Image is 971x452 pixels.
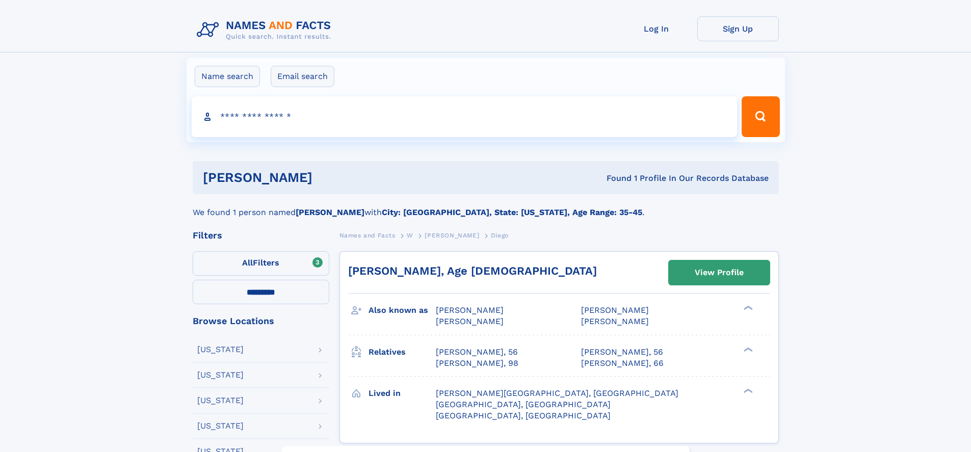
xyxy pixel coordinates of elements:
a: [PERSON_NAME], Age [DEMOGRAPHIC_DATA] [348,264,597,277]
div: Filters [193,231,329,240]
div: [US_STATE] [197,345,244,354]
span: [GEOGRAPHIC_DATA], [GEOGRAPHIC_DATA] [436,400,611,409]
a: [PERSON_NAME], 56 [436,347,518,358]
a: Log In [616,16,697,41]
img: Logo Names and Facts [193,16,339,44]
b: [PERSON_NAME] [296,207,364,217]
div: [US_STATE] [197,422,244,430]
label: Filters [193,251,329,276]
b: City: [GEOGRAPHIC_DATA], State: [US_STATE], Age Range: 35-45 [382,207,642,217]
button: Search Button [742,96,779,137]
span: [PERSON_NAME] [581,305,649,315]
a: [PERSON_NAME], 98 [436,358,518,369]
div: ❯ [741,305,753,311]
span: [PERSON_NAME] [436,316,504,326]
label: Name search [195,66,260,87]
div: We found 1 person named with . [193,194,779,219]
span: [GEOGRAPHIC_DATA], [GEOGRAPHIC_DATA] [436,411,611,420]
a: [PERSON_NAME], 56 [581,347,663,358]
label: Email search [271,66,334,87]
div: ❯ [741,346,753,353]
div: Found 1 Profile In Our Records Database [459,173,769,184]
span: W [407,232,413,239]
a: View Profile [669,260,770,285]
div: [US_STATE] [197,396,244,405]
a: [PERSON_NAME], 66 [581,358,664,369]
input: search input [192,96,738,137]
span: [PERSON_NAME] [581,316,649,326]
span: [PERSON_NAME] [436,305,504,315]
span: All [242,258,253,268]
a: [PERSON_NAME] [425,229,479,242]
a: W [407,229,413,242]
span: Diego [491,232,509,239]
a: Sign Up [697,16,779,41]
div: View Profile [695,261,744,284]
span: [PERSON_NAME] [425,232,479,239]
div: ❯ [741,387,753,394]
a: Names and Facts [339,229,396,242]
h3: Relatives [369,343,436,361]
div: Browse Locations [193,316,329,326]
span: [PERSON_NAME][GEOGRAPHIC_DATA], [GEOGRAPHIC_DATA] [436,388,678,398]
h3: Lived in [369,385,436,402]
div: [US_STATE] [197,371,244,379]
h1: [PERSON_NAME] [203,171,460,184]
h3: Also known as [369,302,436,319]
